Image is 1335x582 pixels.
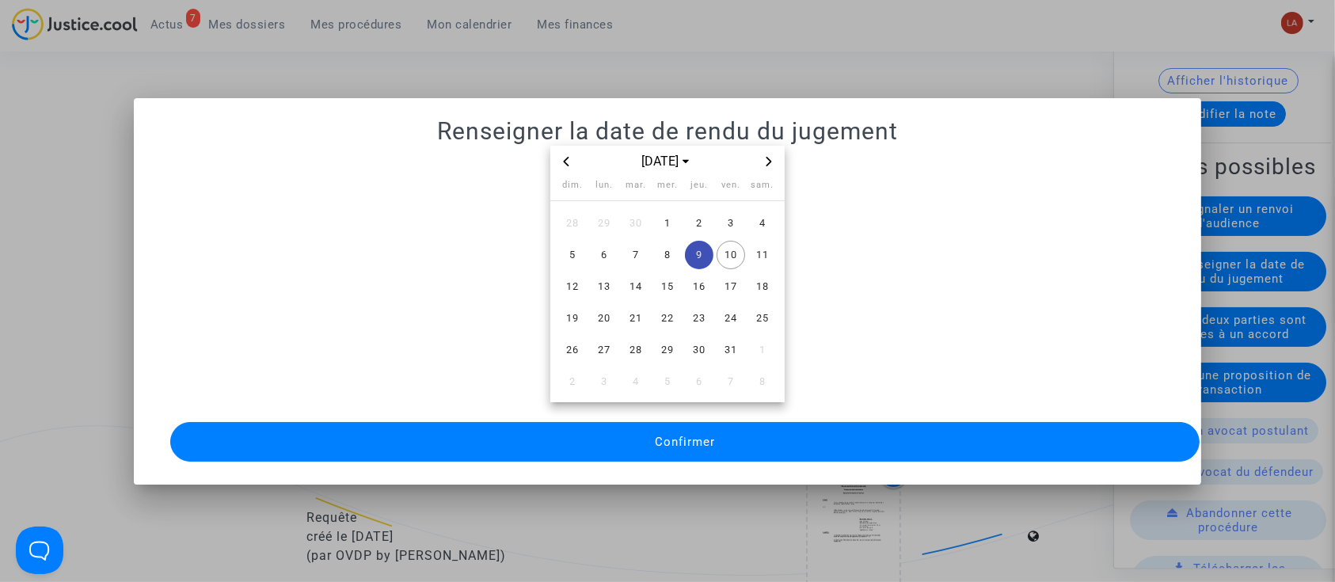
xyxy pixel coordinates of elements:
[715,271,747,302] td: 17 octobre 2025
[590,367,618,396] span: 3
[590,241,618,269] span: 6
[717,304,745,333] span: 24
[683,207,715,239] td: 2 octobre 2025
[653,272,682,301] span: 15
[717,209,745,238] span: 3
[685,272,713,301] span: 16
[16,527,63,574] iframe: Help Scout Beacon - Open
[557,178,588,201] th: dimanche
[685,336,713,364] span: 30
[558,272,587,301] span: 12
[715,239,747,271] td: 10 octobre 2025
[657,180,678,190] span: mer.
[620,271,652,302] td: 14 octobre 2025
[652,271,683,302] td: 15 octobre 2025
[652,178,683,201] th: mercredi
[747,302,778,334] td: 25 octobre 2025
[622,304,650,333] span: 21
[652,366,683,398] td: 5 novembre 2025
[748,272,777,301] span: 18
[715,207,747,239] td: 3 octobre 2025
[715,334,747,366] td: 31 octobre 2025
[748,209,777,238] span: 4
[557,334,588,366] td: 26 octobre 2025
[747,207,778,239] td: 4 octobre 2025
[653,241,682,269] span: 8
[653,367,682,396] span: 5
[653,209,682,238] span: 1
[748,241,777,269] span: 11
[557,207,588,239] td: 28 septembre 2025
[557,271,588,302] td: 12 octobre 2025
[715,302,747,334] td: 24 octobre 2025
[759,152,778,172] button: Next month
[717,336,745,364] span: 31
[558,304,587,333] span: 19
[590,304,618,333] span: 20
[717,241,745,269] span: 10
[595,180,613,190] span: lun.
[620,302,652,334] td: 21 octobre 2025
[588,302,620,334] td: 20 octobre 2025
[635,152,700,171] button: Choose month and year
[558,241,587,269] span: 5
[683,302,715,334] td: 23 octobre 2025
[590,209,618,238] span: 29
[685,241,713,269] span: 9
[748,336,777,364] span: 1
[653,304,682,333] span: 22
[562,180,583,190] span: dim.
[715,178,747,201] th: vendredi
[690,180,708,190] span: jeu.
[620,178,652,201] th: mardi
[588,178,620,201] th: lundi
[721,180,740,190] span: ven.
[748,304,777,333] span: 25
[622,209,650,238] span: 30
[747,366,778,398] td: 8 novembre 2025
[747,239,778,271] td: 11 octobre 2025
[683,178,715,201] th: jeudi
[622,336,650,364] span: 28
[622,241,650,269] span: 7
[747,271,778,302] td: 18 octobre 2025
[590,336,618,364] span: 27
[588,366,620,398] td: 3 novembre 2025
[626,180,646,190] span: mar.
[558,209,587,238] span: 28
[747,334,778,366] td: 1 novembre 2025
[170,422,1200,462] button: Confirmer
[557,239,588,271] td: 5 octobre 2025
[717,272,745,301] span: 17
[683,239,715,271] td: 9 octobre 2025
[747,178,778,201] th: samedi
[652,239,683,271] td: 8 octobre 2025
[715,366,747,398] td: 7 novembre 2025
[620,334,652,366] td: 28 octobre 2025
[620,366,652,398] td: 4 novembre 2025
[653,336,682,364] span: 29
[557,366,588,398] td: 2 novembre 2025
[557,302,588,334] td: 19 octobre 2025
[635,152,700,171] span: [DATE]
[655,435,715,449] span: Confirmer
[153,117,1183,146] h1: Renseigner la date de rendu du jugement
[685,209,713,238] span: 2
[620,239,652,271] td: 7 octobre 2025
[557,152,576,172] button: Previous month
[558,336,587,364] span: 26
[683,334,715,366] td: 30 octobre 2025
[590,272,618,301] span: 13
[622,367,650,396] span: 4
[588,239,620,271] td: 6 octobre 2025
[620,207,652,239] td: 30 septembre 2025
[652,334,683,366] td: 29 octobre 2025
[588,334,620,366] td: 27 octobre 2025
[751,180,774,190] span: sam.
[748,367,777,396] span: 8
[683,366,715,398] td: 6 novembre 2025
[652,207,683,239] td: 1 octobre 2025
[588,207,620,239] td: 29 septembre 2025
[588,271,620,302] td: 13 octobre 2025
[685,304,713,333] span: 23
